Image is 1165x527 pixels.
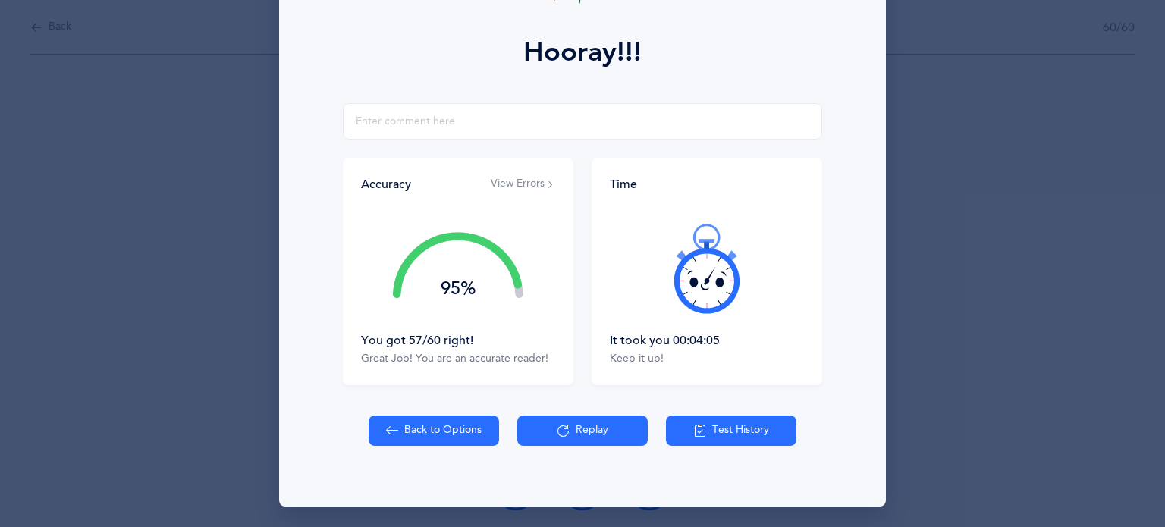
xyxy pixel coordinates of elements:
button: Back to Options [369,416,499,446]
div: Keep it up! [610,352,804,367]
div: You got 57/60 right! [361,332,555,349]
div: Time [610,176,804,193]
div: Accuracy [361,176,411,193]
div: 95% [393,280,523,298]
input: Enter comment here [343,103,822,140]
button: Replay [517,416,648,446]
div: It took you 00:04:05 [610,332,804,349]
button: Test History [666,416,796,446]
button: View Errors [491,177,555,192]
div: Great Job! You are an accurate reader! [361,352,555,367]
div: Hooray!!! [523,32,642,73]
